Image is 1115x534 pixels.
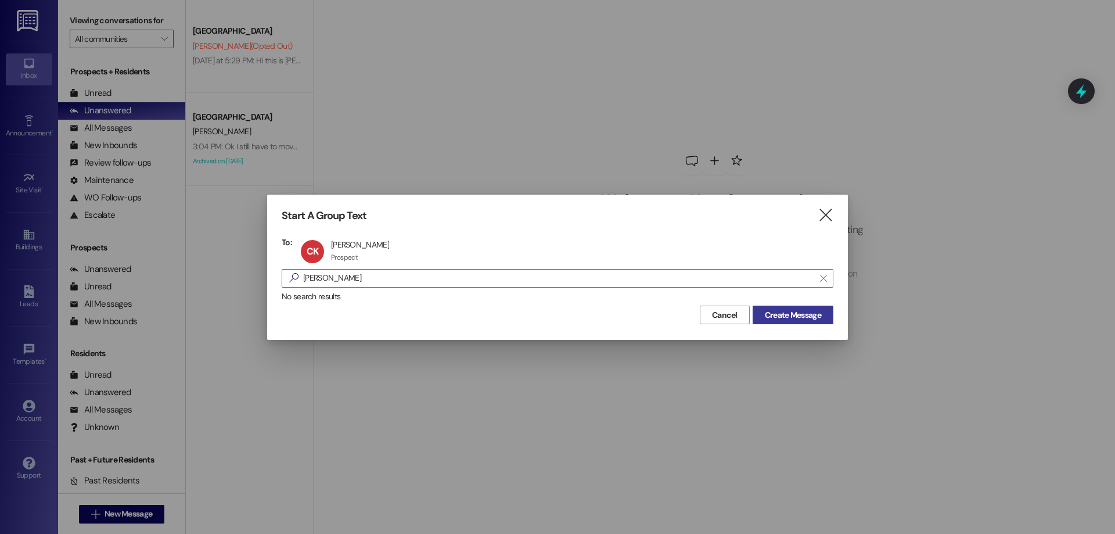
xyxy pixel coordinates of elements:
[282,237,292,248] h3: To:
[303,270,814,286] input: Search for any contact or apartment
[700,306,750,324] button: Cancel
[282,209,366,223] h3: Start A Group Text
[765,309,821,321] span: Create Message
[282,291,833,303] div: No search results
[712,309,738,321] span: Cancel
[285,272,303,284] i: 
[814,270,833,287] button: Clear text
[331,253,358,262] div: Prospect
[820,274,826,283] i: 
[307,245,318,257] span: CK
[818,209,833,221] i: 
[331,239,389,250] div: [PERSON_NAME]
[753,306,833,324] button: Create Message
